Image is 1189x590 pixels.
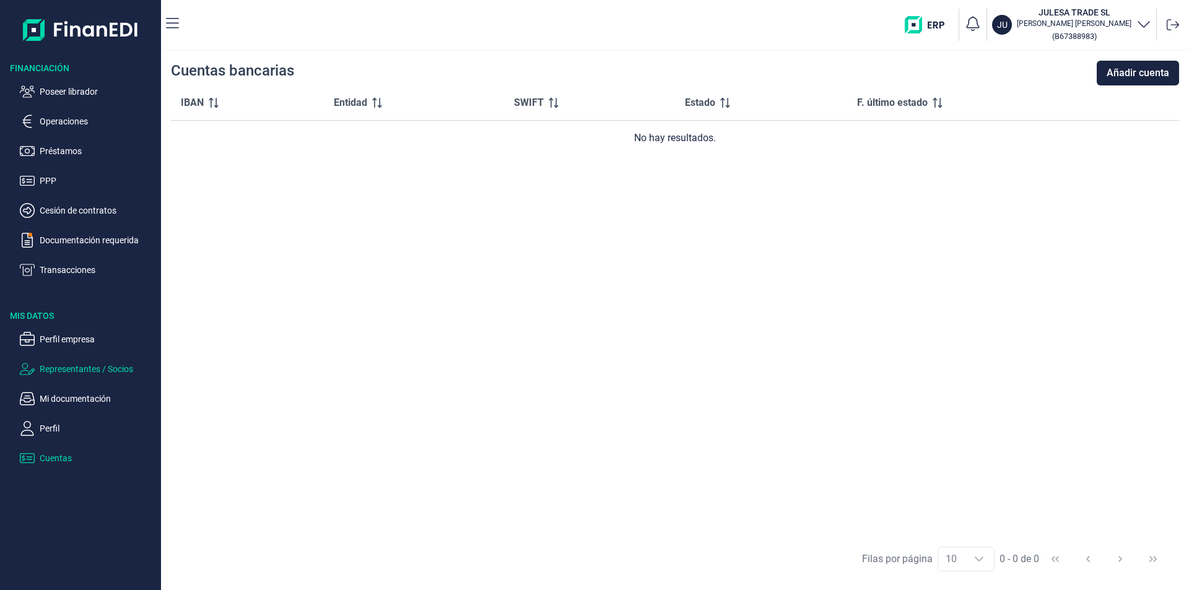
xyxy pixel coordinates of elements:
[1097,61,1179,85] button: Añadir cuenta
[40,173,156,188] p: PPP
[40,421,156,436] p: Perfil
[40,144,156,158] p: Préstamos
[1052,32,1097,41] small: Copiar cif
[20,262,156,277] button: Transacciones
[20,391,156,406] button: Mi documentación
[334,95,367,110] span: Entidad
[1017,6,1131,19] h3: JULESA TRADE SL
[40,362,156,376] p: Representantes / Socios
[40,391,156,406] p: Mi documentación
[40,84,156,99] p: Poseer librador
[40,451,156,466] p: Cuentas
[514,95,544,110] span: SWIFT
[40,262,156,277] p: Transacciones
[1105,544,1135,574] button: Next Page
[997,19,1008,31] p: JU
[1073,544,1103,574] button: Previous Page
[20,173,156,188] button: PPP
[171,61,294,85] div: Cuentas bancarias
[40,114,156,129] p: Operaciones
[20,84,156,99] button: Poseer librador
[20,203,156,218] button: Cesión de contratos
[20,114,156,129] button: Operaciones
[181,95,204,110] span: IBAN
[1040,544,1070,574] button: First Page
[964,547,994,571] div: Choose
[181,131,1169,145] div: No hay resultados.
[20,362,156,376] button: Representantes / Socios
[685,95,715,110] span: Estado
[40,203,156,218] p: Cesión de contratos
[1017,19,1131,28] p: [PERSON_NAME] [PERSON_NAME]
[40,332,156,347] p: Perfil empresa
[20,421,156,436] button: Perfil
[862,552,933,566] div: Filas por página
[23,10,139,50] img: Logo de aplicación
[1138,544,1168,574] button: Last Page
[40,233,156,248] p: Documentación requerida
[857,95,928,110] span: F. último estado
[20,451,156,466] button: Cuentas
[1107,66,1169,80] span: Añadir cuenta
[905,16,954,33] img: erp
[20,144,156,158] button: Préstamos
[20,332,156,347] button: Perfil empresa
[992,6,1151,43] button: JUJULESA TRADE SL[PERSON_NAME] [PERSON_NAME](B67388983)
[20,233,156,248] button: Documentación requerida
[1000,554,1039,564] span: 0 - 0 de 0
